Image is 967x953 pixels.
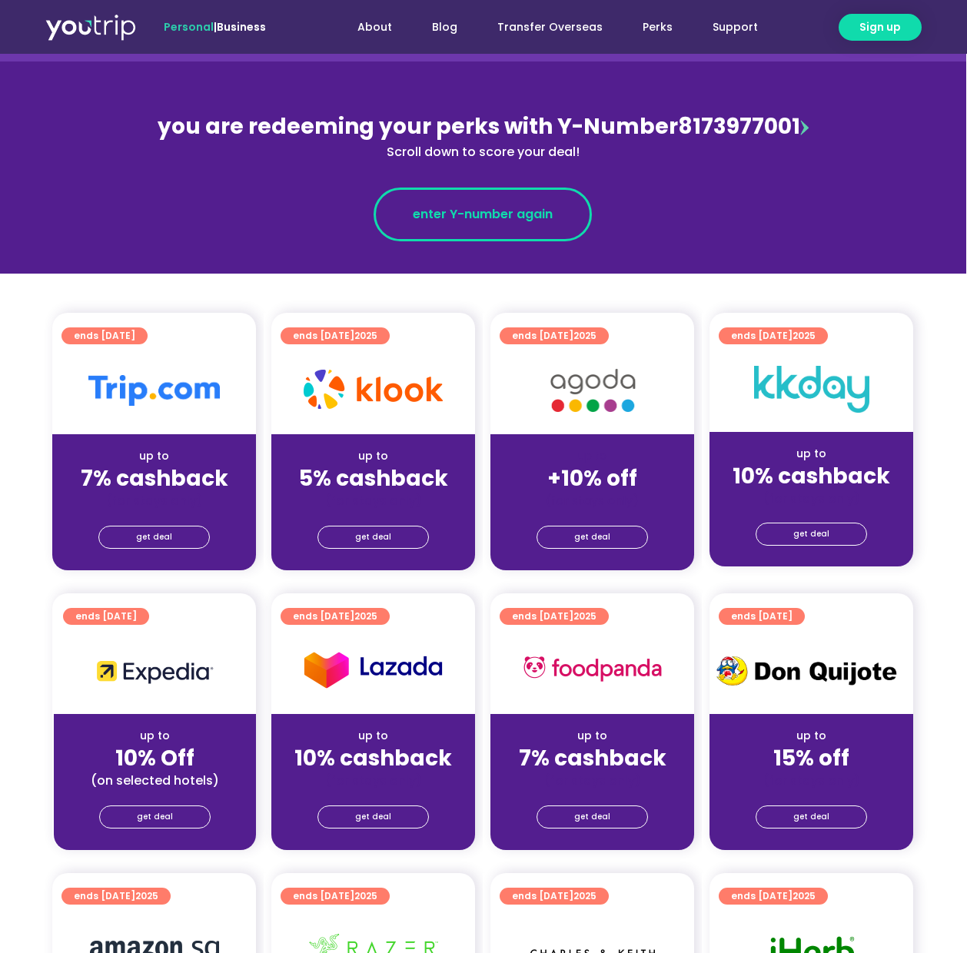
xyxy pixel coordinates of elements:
strong: 15% off [773,743,849,773]
span: ends [DATE] [74,327,135,344]
a: get deal [98,526,210,549]
a: Transfer Overseas [477,13,623,42]
span: Sign up [859,19,901,35]
span: get deal [136,526,172,548]
strong: 7% cashback [81,463,228,493]
span: ends [DATE] [512,608,596,625]
span: ends [DATE] [731,888,816,905]
div: up to [66,728,244,744]
a: get deal [537,526,648,549]
span: 2025 [354,329,377,342]
span: get deal [355,526,391,548]
a: get deal [756,805,867,828]
div: up to [503,728,682,744]
span: ends [DATE] [512,327,596,344]
div: (on selected hotels) [66,772,244,789]
a: get deal [99,805,211,828]
a: ends [DATE]2025 [281,327,390,344]
a: get deal [317,526,429,549]
a: ends [DATE]2025 [500,327,609,344]
a: ends [DATE] [719,608,805,625]
div: up to [722,728,901,744]
a: ends [DATE]2025 [281,888,390,905]
div: (for stays only) [503,493,682,509]
a: ends [DATE]2025 [719,888,828,905]
strong: 10% cashback [294,743,452,773]
a: ends [DATE]2025 [281,608,390,625]
a: ends [DATE]2025 [500,888,609,905]
span: 2025 [354,889,377,902]
span: you are redeeming your perks with Y-Number [158,111,678,141]
span: | [164,19,266,35]
a: get deal [537,805,648,828]
span: up to [578,448,606,463]
a: ends [DATE] [63,608,149,625]
div: (for stays only) [722,772,901,789]
span: ends [DATE] [293,888,377,905]
a: Blog [412,13,477,42]
span: 2025 [573,889,596,902]
div: (for stays only) [65,493,244,509]
span: get deal [574,806,610,828]
span: ends [DATE] [293,608,377,625]
span: 2025 [354,609,377,623]
strong: 10% cashback [733,461,890,491]
div: up to [284,728,463,744]
a: ends [DATE] [61,327,148,344]
div: Scroll down to score your deal! [149,143,816,161]
span: ends [DATE] [731,608,793,625]
span: 2025 [793,329,816,342]
div: (for stays only) [722,490,901,506]
span: ends [DATE] [74,888,158,905]
div: (for stays only) [284,493,463,509]
div: (for stays only) [503,772,682,789]
span: get deal [355,806,391,828]
div: 8173977001 [149,111,816,161]
div: (for stays only) [284,772,463,789]
span: get deal [574,526,610,548]
span: Personal [164,19,214,35]
nav: Menu [307,13,778,42]
strong: 7% cashback [519,743,666,773]
a: enter Y-number again [374,188,592,241]
div: up to [284,448,463,464]
a: Perks [623,13,693,42]
div: up to [65,448,244,464]
a: Sign up [839,14,922,41]
a: get deal [317,805,429,828]
span: get deal [137,806,173,828]
a: get deal [756,523,867,546]
span: get deal [793,806,829,828]
div: up to [722,446,901,462]
span: 2025 [573,329,596,342]
span: 2025 [573,609,596,623]
strong: +10% off [547,463,637,493]
a: Business [217,19,266,35]
span: ends [DATE] [512,888,596,905]
span: ends [DATE] [731,327,816,344]
span: 2025 [793,889,816,902]
a: ends [DATE]2025 [61,888,171,905]
strong: 10% Off [115,743,194,773]
span: 2025 [135,889,158,902]
a: About [337,13,412,42]
span: get deal [793,523,829,545]
span: enter Y-number again [413,205,553,224]
a: Support [693,13,778,42]
span: ends [DATE] [293,327,377,344]
a: ends [DATE]2025 [500,608,609,625]
span: ends [DATE] [75,608,137,625]
a: ends [DATE]2025 [719,327,828,344]
strong: 5% cashback [299,463,448,493]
